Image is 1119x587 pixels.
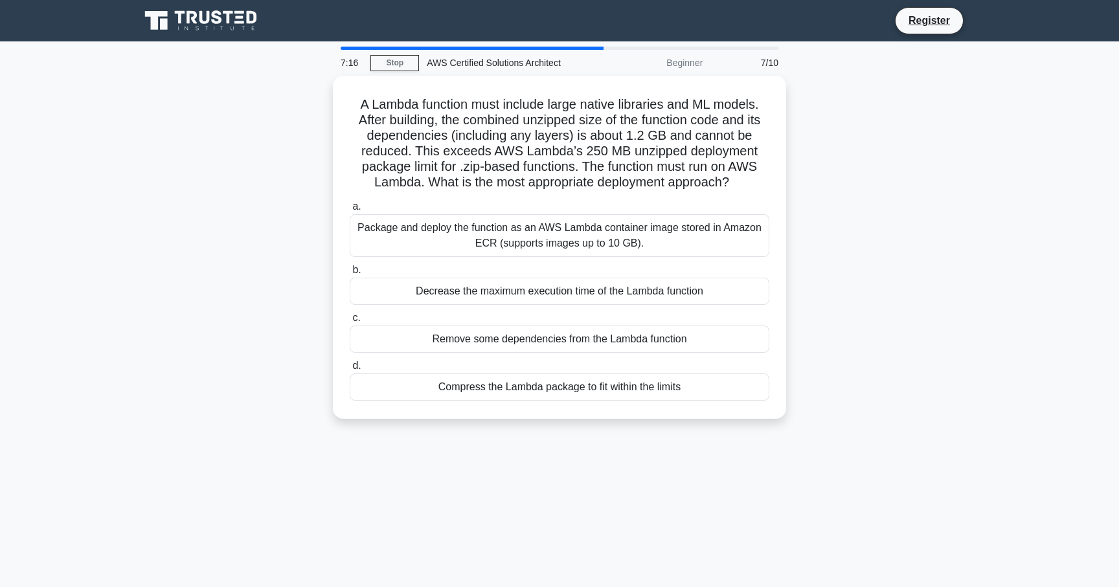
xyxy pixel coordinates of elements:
[597,50,710,76] div: Beginner
[352,312,360,323] span: c.
[352,360,361,371] span: d.
[901,12,958,28] a: Register
[352,264,361,275] span: b.
[348,96,771,191] h5: A Lambda function must include large native libraries and ML models. After building, the combined...
[710,50,786,76] div: 7/10
[352,201,361,212] span: a.
[350,373,769,401] div: Compress the Lambda package to fit within the limits
[419,50,597,76] div: AWS Certified Solutions Architect
[370,55,419,71] a: Stop
[350,326,769,353] div: Remove some dependencies from the Lambda function
[350,214,769,257] div: Package and deploy the function as an AWS Lambda container image stored in Amazon ECR (supports i...
[333,50,370,76] div: 7:16
[350,278,769,305] div: Decrease the maximum execution time of the Lambda function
